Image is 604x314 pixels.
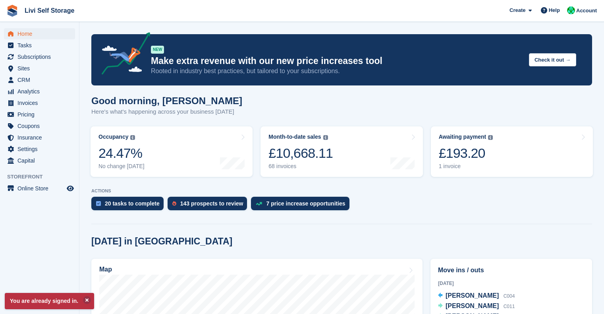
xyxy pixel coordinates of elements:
button: Check it out → [529,53,576,66]
a: menu [4,97,75,109]
img: icon-info-grey-7440780725fd019a000dd9b08b2336e03edf1995a4989e88bcd33f0948082b44.svg [130,135,135,140]
a: menu [4,51,75,62]
img: Joe Robertson [567,6,575,14]
span: C004 [504,293,515,299]
a: menu [4,86,75,97]
span: CRM [17,74,65,85]
div: No change [DATE] [98,163,145,170]
div: 143 prospects to review [180,200,243,207]
a: Occupancy 24.47% No change [DATE] [91,126,253,177]
div: NEW [151,46,164,54]
span: Account [576,7,597,15]
img: icon-info-grey-7440780725fd019a000dd9b08b2336e03edf1995a4989e88bcd33f0948082b44.svg [488,135,493,140]
span: Pricing [17,109,65,120]
div: £193.20 [439,145,493,161]
p: Make extra revenue with our new price increases tool [151,55,523,67]
span: Help [549,6,560,14]
span: Settings [17,143,65,155]
span: Capital [17,155,65,166]
a: menu [4,155,75,166]
span: C011 [504,304,515,309]
img: task-75834270c22a3079a89374b754ae025e5fb1db73e45f91037f5363f120a921f8.svg [96,201,101,206]
h1: Good morning, [PERSON_NAME] [91,95,242,106]
div: Awaiting payment [439,134,486,140]
img: stora-icon-8386f47178a22dfd0bd8f6a31ec36ba5ce8667c1dd55bd0f319d3a0aa187defe.svg [6,5,18,17]
span: Create [509,6,525,14]
span: Analytics [17,86,65,97]
span: Sites [17,63,65,74]
div: 24.47% [98,145,145,161]
a: [PERSON_NAME] C011 [438,301,515,312]
span: Coupons [17,120,65,132]
img: price-adjustments-announcement-icon-8257ccfd72463d97f412b2fc003d46551f7dbcb40ab6d574587a9cd5c0d94... [95,32,151,78]
span: Storefront [7,173,79,181]
img: price_increase_opportunities-93ffe204e8149a01c8c9dc8f82e8f89637d9d84a8eef4429ea346261dce0b2c0.svg [256,202,262,205]
p: Here's what's happening across your business [DATE] [91,107,242,116]
div: Month-to-date sales [268,134,321,140]
div: 1 invoice [439,163,493,170]
a: menu [4,40,75,51]
a: menu [4,28,75,39]
a: menu [4,183,75,194]
a: menu [4,74,75,85]
a: menu [4,132,75,143]
a: [PERSON_NAME] C004 [438,291,515,301]
a: Month-to-date sales £10,668.11 68 invoices [261,126,423,177]
a: menu [4,109,75,120]
a: menu [4,63,75,74]
div: £10,668.11 [268,145,333,161]
span: Subscriptions [17,51,65,62]
img: prospect-51fa495bee0391a8d652442698ab0144808aea92771e9ea1ae160a38d050c398.svg [172,201,176,206]
span: Invoices [17,97,65,109]
span: Tasks [17,40,65,51]
img: icon-info-grey-7440780725fd019a000dd9b08b2336e03edf1995a4989e88bcd33f0948082b44.svg [323,135,328,140]
a: 143 prospects to review [168,197,251,214]
div: Occupancy [98,134,128,140]
a: Preview store [66,184,75,193]
div: [DATE] [438,280,585,287]
a: 20 tasks to complete [91,197,168,214]
span: [PERSON_NAME] [446,302,499,309]
h2: [DATE] in [GEOGRAPHIC_DATA] [91,236,232,247]
div: 68 invoices [268,163,333,170]
div: 20 tasks to complete [105,200,160,207]
span: Insurance [17,132,65,143]
p: Rooted in industry best practices, but tailored to your subscriptions. [151,67,523,76]
span: Online Store [17,183,65,194]
h2: Map [99,266,112,273]
a: Awaiting payment £193.20 1 invoice [431,126,593,177]
h2: Move ins / outs [438,266,585,275]
div: 7 price increase opportunities [266,200,345,207]
span: [PERSON_NAME] [446,292,499,299]
a: 7 price increase opportunities [251,197,353,214]
p: You are already signed in. [5,293,94,309]
span: Home [17,28,65,39]
a: Livi Self Storage [21,4,77,17]
a: menu [4,120,75,132]
p: ACTIONS [91,188,592,194]
a: menu [4,143,75,155]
